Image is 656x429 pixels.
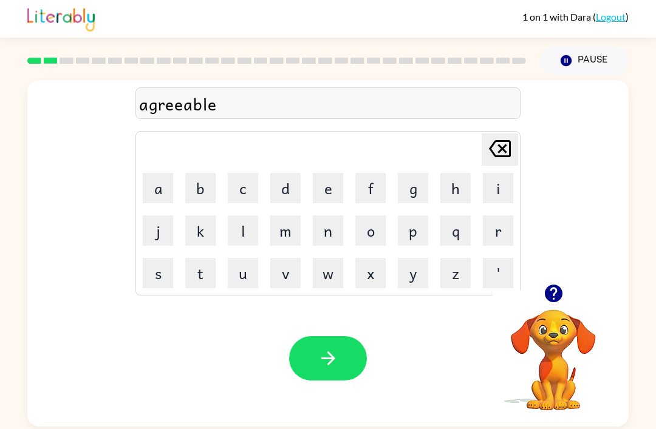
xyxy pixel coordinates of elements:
button: d [270,173,301,203]
img: Literably [27,5,95,32]
button: w [313,258,343,288]
button: e [313,173,343,203]
div: agreeable [139,91,517,117]
button: r [483,215,513,246]
button: b [185,173,216,203]
button: u [228,258,258,288]
button: o [355,215,386,246]
button: l [228,215,258,246]
button: j [143,215,173,246]
button: k [185,215,216,246]
button: v [270,258,301,288]
button: g [398,173,428,203]
button: n [313,215,343,246]
button: x [355,258,386,288]
button: h [440,173,471,203]
a: Logout [596,11,626,22]
button: m [270,215,301,246]
button: q [440,215,471,246]
button: a [143,173,173,203]
button: y [398,258,428,288]
button: i [483,173,513,203]
button: s [143,258,173,288]
button: Pause [541,47,629,75]
button: f [355,173,386,203]
button: c [228,173,258,203]
div: ( ) [522,11,629,22]
button: ' [483,258,513,288]
button: t [185,258,216,288]
button: p [398,215,428,246]
video: Your browser must support playing .mp4 files to use Literably. Please try using another browser. [493,291,614,412]
span: 1 on 1 with Dara [522,11,593,22]
button: z [440,258,471,288]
